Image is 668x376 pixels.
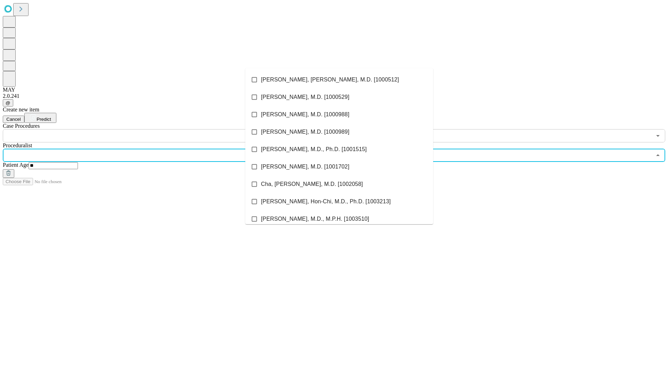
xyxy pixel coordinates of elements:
[653,131,663,141] button: Open
[6,100,10,105] span: @
[261,215,369,223] span: [PERSON_NAME], M.D., M.P.H. [1003510]
[24,113,56,123] button: Predict
[3,116,24,123] button: Cancel
[653,150,663,160] button: Close
[3,99,13,107] button: @
[3,87,665,93] div: MAY
[261,180,363,188] span: Cha, [PERSON_NAME], M.D. [1002058]
[3,93,665,99] div: 2.0.241
[261,145,367,154] span: [PERSON_NAME], M.D., Ph.D. [1001515]
[261,110,349,119] span: [PERSON_NAME], M.D. [1000988]
[261,128,349,136] span: [PERSON_NAME], M.D. [1000989]
[3,123,40,129] span: Scheduled Procedure
[261,163,349,171] span: [PERSON_NAME], M.D. [1001702]
[261,93,349,101] span: [PERSON_NAME], M.D. [1000529]
[261,76,399,84] span: [PERSON_NAME], [PERSON_NAME], M.D. [1000512]
[261,197,391,206] span: [PERSON_NAME], Hon-Chi, M.D., Ph.D. [1003213]
[37,117,51,122] span: Predict
[3,162,29,168] span: Patient Age
[6,117,21,122] span: Cancel
[3,107,39,112] span: Create new item
[3,142,32,148] span: Proceduralist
